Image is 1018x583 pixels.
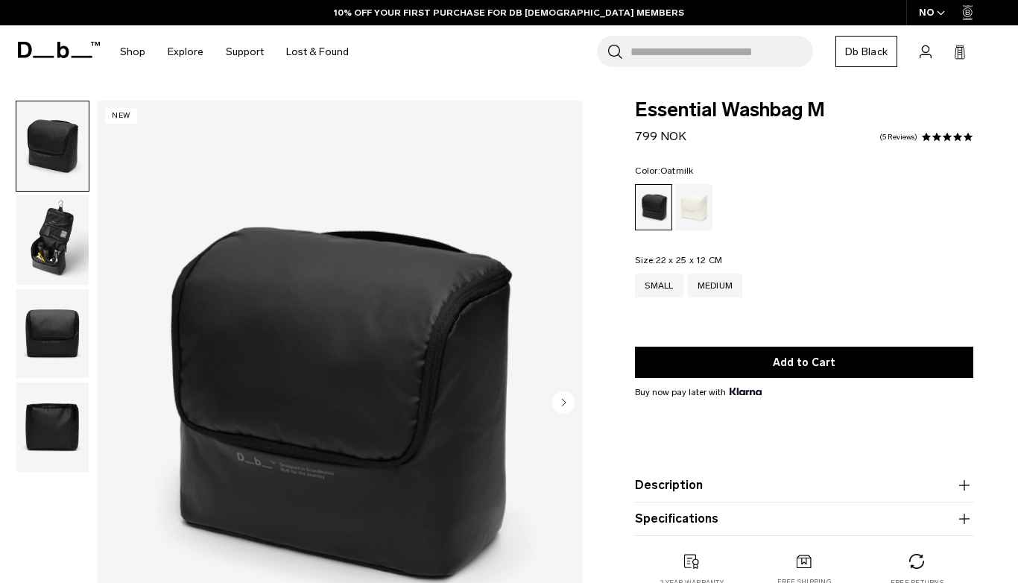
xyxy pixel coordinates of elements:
[286,25,349,78] a: Lost & Found
[16,289,89,379] img: Essential Washbag M Black Out
[635,129,686,143] span: 799 NOK
[635,510,973,528] button: Specifications
[16,289,89,379] button: Essential Washbag M Black Out
[635,166,693,175] legend: Color:
[635,347,973,378] button: Add to Cart
[675,184,712,230] a: Oatmilk
[168,25,203,78] a: Explore
[334,6,684,19] a: 10% OFF YOUR FIRST PURCHASE FOR DB [DEMOGRAPHIC_DATA] MEMBERS
[635,184,672,230] a: Black Out
[835,36,897,67] a: Db Black
[635,476,973,494] button: Description
[109,25,360,78] nav: Main Navigation
[730,388,762,395] img: {"height" => 20, "alt" => "Klarna"}
[635,101,973,120] span: Essential Washbag M
[120,25,145,78] a: Shop
[16,101,89,191] img: Essential Washbag M Black Out
[879,133,917,141] a: 5 reviews
[552,391,575,416] button: Next slide
[105,108,137,124] p: New
[656,255,723,265] span: 22 x 25 x 12 CM
[16,195,89,285] img: Essential Washbag M Black Out
[635,385,762,399] span: Buy now pay later with
[660,166,694,176] span: Oatmilk
[688,274,743,297] a: Medium
[16,195,89,286] button: Essential Washbag M Black Out
[226,25,264,78] a: Support
[16,101,89,192] button: Essential Washbag M Black Out
[635,274,683,297] a: Small
[16,382,89,472] img: Essential Washbag M Black Out
[635,256,722,265] legend: Size:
